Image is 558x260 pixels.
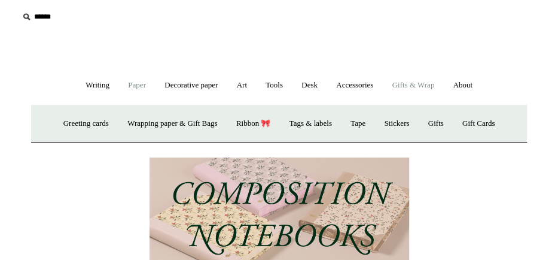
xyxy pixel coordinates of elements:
[293,69,326,101] a: Desk
[444,69,481,101] a: About
[55,108,117,140] a: Greeting cards
[281,108,340,140] a: Tags & labels
[420,108,452,140] a: Gifts
[228,69,255,101] a: Art
[376,108,417,140] a: Stickers
[228,108,279,140] a: Ribbon 🎀
[383,69,443,101] a: Gifts & Wrap
[156,69,226,101] a: Decorative paper
[77,69,118,101] a: Writing
[119,108,225,140] a: Wrapping paper & Gift Bags
[120,69,154,101] a: Paper
[257,69,291,101] a: Tools
[328,69,382,101] a: Accessories
[454,108,504,140] a: Gift Cards
[342,108,374,140] a: Tape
